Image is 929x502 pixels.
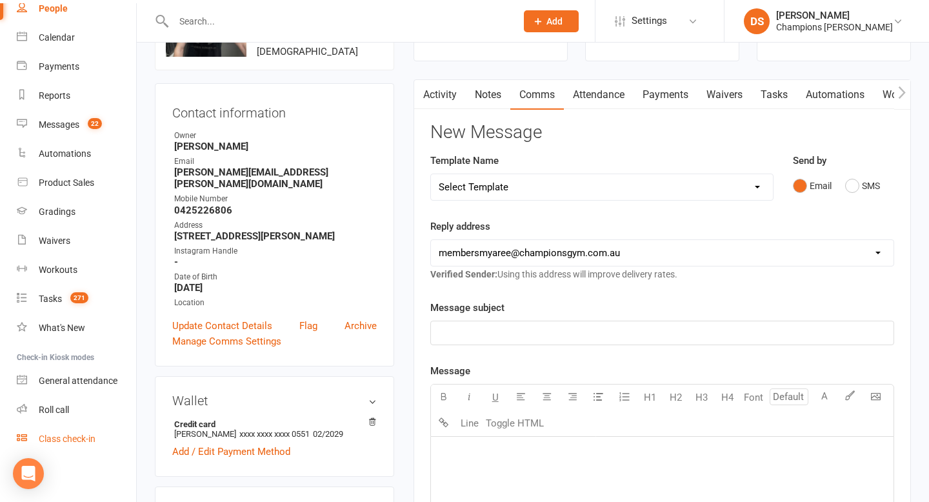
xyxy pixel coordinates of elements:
div: Messages [39,119,79,130]
div: General attendance [39,376,117,386]
span: 271 [70,292,88,303]
a: Automations [797,80,874,110]
div: What's New [39,323,85,333]
a: Product Sales [17,168,136,197]
div: Waivers [39,236,70,246]
a: Update Contact Details [172,318,272,334]
h3: New Message [430,123,894,143]
button: H2 [663,385,689,410]
a: Activity [414,80,466,110]
button: Toggle HTML [483,410,547,436]
div: Address [174,219,377,232]
div: Instagram Handle [174,245,377,257]
a: Gradings [17,197,136,226]
a: Waivers [17,226,136,256]
h3: Contact information [172,101,377,120]
a: Archive [345,318,377,334]
div: DS [744,8,770,34]
div: Mobile Number [174,193,377,205]
button: Email [793,174,832,198]
div: Owner [174,130,377,142]
label: Send by [793,153,826,168]
strong: Verified Sender: [430,269,497,279]
button: Line [457,410,483,436]
strong: [PERSON_NAME][EMAIL_ADDRESS][PERSON_NAME][DOMAIN_NAME] [174,166,377,190]
a: Workouts [17,256,136,285]
button: U [483,385,508,410]
button: A [812,385,837,410]
label: Message subject [430,300,504,316]
label: Template Name [430,153,499,168]
a: Calendar [17,23,136,52]
a: Messages 22 [17,110,136,139]
div: Product Sales [39,177,94,188]
div: Email [174,156,377,168]
a: Tasks [752,80,797,110]
div: Automations [39,148,91,159]
input: Default [770,388,808,405]
a: Comms [510,80,564,110]
strong: [STREET_ADDRESS][PERSON_NAME] [174,230,377,242]
strong: [PERSON_NAME] [174,141,377,152]
strong: 0425226806 [174,205,377,216]
button: Font [741,385,766,410]
div: Champions [PERSON_NAME] [776,21,893,33]
a: Waivers [697,80,752,110]
li: [PERSON_NAME] [172,417,377,441]
span: 02/2029 [313,429,343,439]
div: Location [174,297,377,309]
label: Message [430,363,470,379]
div: Reports [39,90,70,101]
a: Flag [299,318,317,334]
div: Gradings [39,206,75,217]
button: H1 [637,385,663,410]
span: xxxx xxxx xxxx 0551 [239,429,310,439]
a: Attendance [564,80,634,110]
input: Search... [170,12,507,30]
div: Tasks [39,294,62,304]
span: Add [546,16,563,26]
div: Workouts [39,265,77,275]
a: Payments [17,52,136,81]
span: [DEMOGRAPHIC_DATA] [257,46,358,57]
div: [PERSON_NAME] [776,10,893,21]
a: view attendance [801,34,866,44]
strong: Credit card [174,419,370,429]
a: Add / Edit Payment Method [172,444,290,459]
strong: [DATE] [174,282,377,294]
div: Calendar [39,32,75,43]
button: Add [524,10,579,32]
div: Class check-in [39,434,95,444]
a: Class kiosk mode [17,425,136,454]
button: H4 [715,385,741,410]
div: Roll call [39,405,69,415]
span: U [492,392,499,403]
h3: Wallet [172,394,377,408]
a: Reports [17,81,136,110]
span: 22 [88,118,102,129]
button: H3 [689,385,715,410]
span: Using this address will improve delivery rates. [430,269,677,279]
strong: - [174,256,377,268]
button: SMS [845,174,880,198]
a: Payments [634,80,697,110]
a: Tasks 271 [17,285,136,314]
span: Settings [632,6,667,35]
div: Date of Birth [174,271,377,283]
a: General attendance kiosk mode [17,366,136,396]
div: Payments [39,61,79,72]
a: Manage Comms Settings [172,334,281,349]
div: People [39,3,68,14]
div: Open Intercom Messenger [13,458,44,489]
a: Automations [17,139,136,168]
a: What's New [17,314,136,343]
a: Roll call [17,396,136,425]
a: Notes [466,80,510,110]
label: Reply address [430,219,490,234]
